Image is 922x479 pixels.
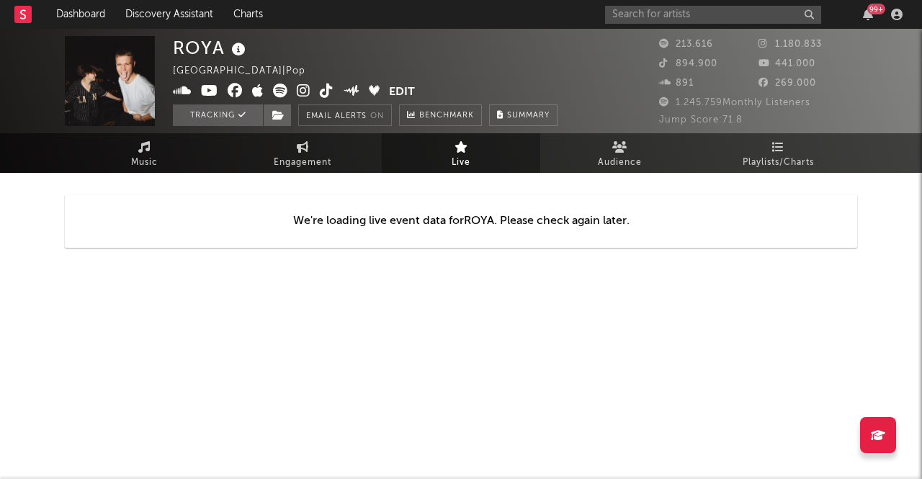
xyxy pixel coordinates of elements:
[659,59,717,68] span: 894.900
[659,98,810,107] span: 1.245.759 Monthly Listeners
[173,36,249,60] div: ROYA
[867,4,885,14] div: 99 +
[507,112,550,120] span: Summary
[452,154,470,171] span: Live
[173,104,263,126] button: Tracking
[370,112,384,120] em: On
[389,84,415,102] button: Edit
[659,115,743,125] span: Jump Score: 71.8
[659,79,694,88] span: 891
[863,9,873,20] button: 99+
[65,133,223,173] a: Music
[659,40,713,49] span: 213.616
[743,154,814,171] span: Playlists/Charts
[419,107,474,125] span: Benchmark
[605,6,821,24] input: Search for artists
[274,154,331,171] span: Engagement
[540,133,699,173] a: Audience
[298,104,392,126] button: Email AlertsOn
[598,154,642,171] span: Audience
[489,104,558,126] button: Summary
[399,104,482,126] a: Benchmark
[65,194,857,248] div: We're loading live event data for ROYA . Please check again later.
[758,40,822,49] span: 1.180.833
[131,154,158,171] span: Music
[173,63,322,80] div: [GEOGRAPHIC_DATA] | Pop
[382,133,540,173] a: Live
[758,79,816,88] span: 269.000
[223,133,382,173] a: Engagement
[699,133,857,173] a: Playlists/Charts
[758,59,815,68] span: 441.000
